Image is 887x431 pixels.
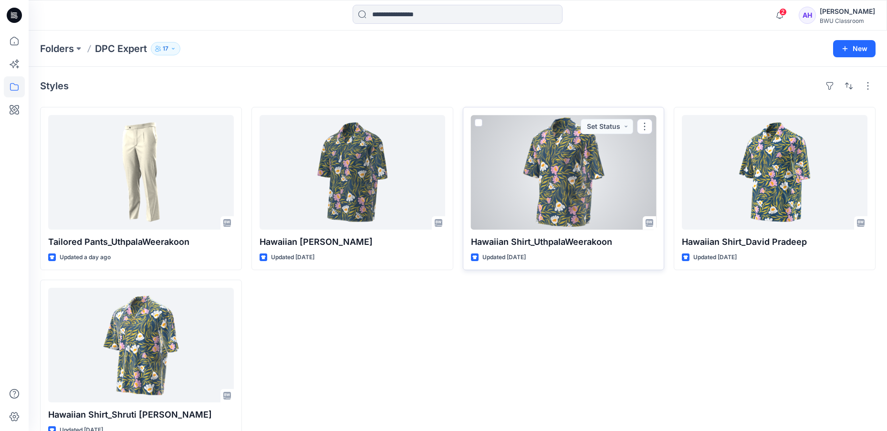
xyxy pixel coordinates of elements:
p: Hawaiian Shirt_David Pradeep [682,235,867,249]
p: Hawaiian Shirt_Shruti [PERSON_NAME] [48,408,234,421]
a: Tailored Pants_UthpalaWeerakoon [48,115,234,230]
p: DPC Expert [95,42,147,55]
a: Hawaiian Shirt_Shruti Rathor [48,288,234,402]
div: [PERSON_NAME] [820,6,875,17]
p: Updated [DATE] [271,252,314,263]
p: Updated [DATE] [482,252,526,263]
a: Hawaiian Shirt_David Pradeep [682,115,867,230]
div: AH [799,7,816,24]
p: Hawaiian Shirt_UthpalaWeerakoon [471,235,657,249]
p: Hawaiian [PERSON_NAME] [260,235,445,249]
a: Hawaiian Shirt_Lisha Sanders [260,115,445,230]
a: Hawaiian Shirt_UthpalaWeerakoon [471,115,657,230]
div: BWU Classroom [820,17,875,24]
span: 2 [779,8,787,16]
p: Updated a day ago [60,252,111,263]
p: Updated [DATE] [693,252,737,263]
p: 17 [163,43,168,54]
button: New [833,40,876,57]
a: Folders [40,42,74,55]
h4: Styles [40,80,69,92]
button: 17 [151,42,180,55]
p: Tailored Pants_UthpalaWeerakoon [48,235,234,249]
